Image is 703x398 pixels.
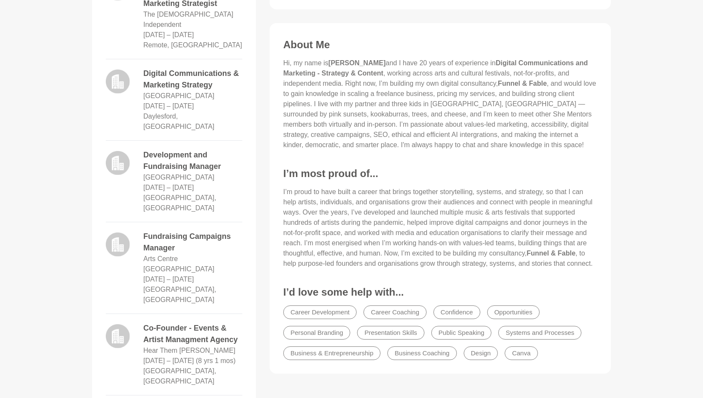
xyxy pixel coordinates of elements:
[283,58,597,150] p: Hi, my name is and I have 20 years of experience in , working across arts and cultural festivals,...
[106,151,130,175] img: logo
[143,91,215,101] dd: [GEOGRAPHIC_DATA]
[143,111,242,132] dd: Daylesford, [GEOGRAPHIC_DATA]
[143,40,242,50] dd: Remote, [GEOGRAPHIC_DATA]
[283,187,597,269] p: I’m proud to have built a career that brings together storytelling, systems, and strategy, so tha...
[143,193,242,213] dd: [GEOGRAPHIC_DATA], [GEOGRAPHIC_DATA]
[143,102,194,110] time: [DATE] – [DATE]
[143,31,194,38] time: [DATE] – [DATE]
[143,172,215,183] dd: [GEOGRAPHIC_DATA]
[106,324,130,348] img: logo
[143,357,235,364] time: [DATE] – [DATE] (8 yrs 1 mos)
[143,276,194,283] time: [DATE] – [DATE]
[143,346,235,356] dd: Hear Them [PERSON_NAME]
[328,59,386,67] strong: [PERSON_NAME]
[526,250,575,257] strong: Funnel & Fable
[143,366,242,386] dd: [GEOGRAPHIC_DATA], [GEOGRAPHIC_DATA]
[106,70,130,93] img: logo
[143,68,242,91] dd: Digital Communications & Marketing Strategy
[283,167,597,180] h3: I’m most proud of...
[143,184,194,191] time: [DATE] – [DATE]
[143,356,235,366] dd: March 2015 – March 2023 (8 yrs 1 mos)
[283,286,597,299] h3: I’d love some help with...
[143,285,242,305] dd: [GEOGRAPHIC_DATA], [GEOGRAPHIC_DATA]
[143,274,194,285] dd: March 2023 – August 2023
[143,101,194,111] dd: August 2024 – August 2025
[143,30,194,40] dd: March 2025 – September 2025
[143,231,242,254] dd: Fundraising Campaigns Manager
[143,183,194,193] dd: March 2024 – August 2024
[143,254,242,274] dd: Arts Centre [GEOGRAPHIC_DATA]
[143,322,242,346] dd: Co-Founder - Events & Artist Managment Agency
[498,80,547,87] strong: Funnel & Fable
[143,149,242,172] dd: Development and Fundraising Manager
[106,232,130,256] img: logo
[143,9,242,30] dd: The [DEMOGRAPHIC_DATA] Independent
[283,38,597,51] h3: About Me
